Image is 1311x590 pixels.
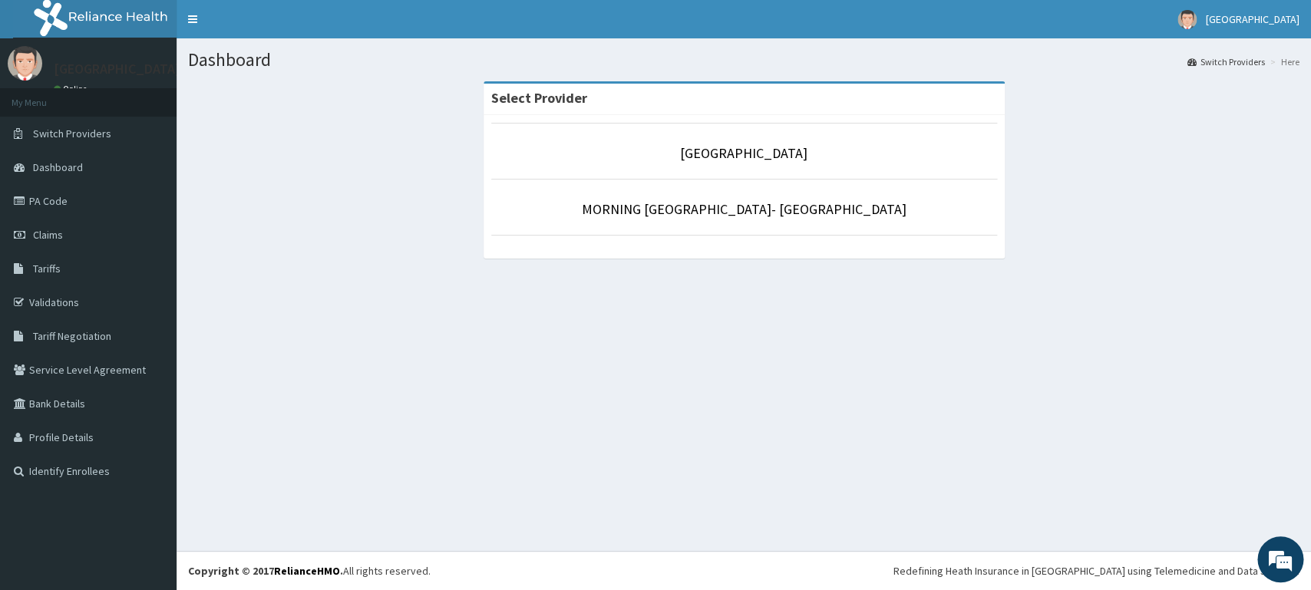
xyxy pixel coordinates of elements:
[188,50,1299,70] h1: Dashboard
[80,86,258,106] div: Chat with us now
[188,564,343,578] strong: Copyright © 2017 .
[28,77,62,115] img: d_794563401_company_1708531726252_794563401
[491,89,587,107] strong: Select Provider
[1177,10,1197,29] img: User Image
[1206,12,1299,26] span: [GEOGRAPHIC_DATA]
[54,62,180,76] p: [GEOGRAPHIC_DATA]
[8,419,292,473] textarea: Type your message and hit 'Enter'
[54,84,91,94] a: Online
[893,563,1299,578] div: Redefining Heath Insurance in [GEOGRAPHIC_DATA] using Telemedicine and Data Science!
[33,228,63,242] span: Claims
[33,262,61,275] span: Tariffs
[274,564,340,578] a: RelianceHMO
[177,551,1311,590] footer: All rights reserved.
[1266,55,1299,68] li: Here
[582,200,906,218] a: MORNING [GEOGRAPHIC_DATA]- [GEOGRAPHIC_DATA]
[1187,55,1265,68] a: Switch Providers
[33,329,111,343] span: Tariff Negotiation
[33,160,83,174] span: Dashboard
[680,144,807,162] a: [GEOGRAPHIC_DATA]
[8,46,42,81] img: User Image
[89,193,212,348] span: We're online!
[33,127,111,140] span: Switch Providers
[252,8,289,44] div: Minimize live chat window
